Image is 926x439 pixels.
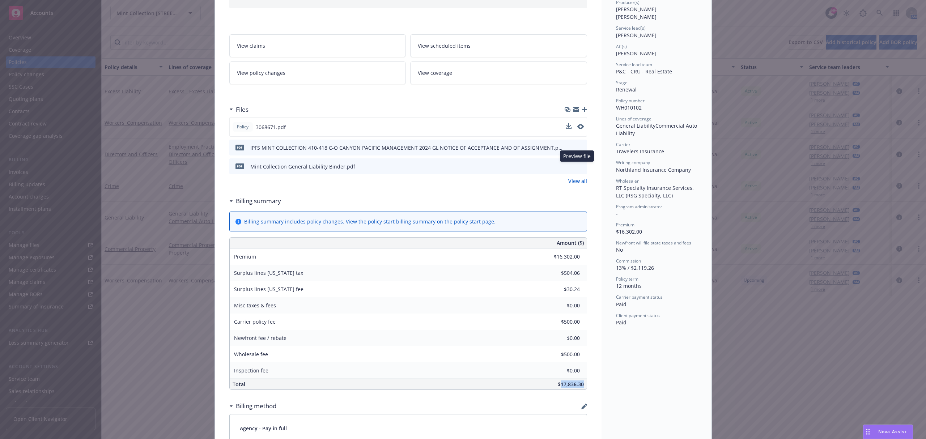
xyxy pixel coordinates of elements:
[537,349,584,360] input: 0.00
[616,240,691,246] span: Newfront will file state taxes and fees
[878,429,907,435] span: Nova Assist
[237,42,265,50] span: View claims
[566,123,572,131] button: download file
[616,148,664,155] span: Travelers Insurance
[229,61,406,84] a: View policy changes
[616,166,691,173] span: Northland Insurance Company
[234,351,268,358] span: Wholesale fee
[578,144,584,152] button: preview file
[578,163,584,170] button: preview file
[234,334,286,341] span: Newfront fee / rebate
[537,365,584,376] input: 0.00
[229,105,249,114] div: Files
[616,246,623,253] span: No
[616,6,658,20] span: [PERSON_NAME] [PERSON_NAME]
[616,159,650,166] span: Writing company
[577,123,584,131] button: preview file
[454,218,494,225] a: policy start page
[557,239,584,247] span: Amount ($)
[236,401,276,411] h3: Billing method
[236,105,249,114] h3: Files
[616,222,634,228] span: Premium
[616,204,662,210] span: Program administrator
[566,144,572,152] button: download file
[616,301,626,308] span: Paid
[250,144,563,152] div: IPFS MINT COLLECTION 410-418 C-O CANYON PACIFIC MANAGEMENT 2024 GL NOTICE OF ACCEPTANCE AND OF AS...
[244,218,496,225] div: Billing summary includes policy changes. View the policy start billing summary on the .
[256,123,286,131] span: 3068671.pdf
[234,367,268,374] span: Inspection fee
[616,228,642,235] span: $16,302.00
[616,61,652,68] span: Service lead team
[237,69,285,77] span: View policy changes
[537,333,584,344] input: 0.00
[229,196,281,206] div: Billing summary
[410,61,587,84] a: View coverage
[418,69,452,77] span: View coverage
[616,80,628,86] span: Stage
[234,286,303,293] span: Surplus lines [US_STATE] fee
[616,122,655,129] span: General Liability
[616,184,695,199] span: RT Specialty Insurance Services, LLC (RSG Specialty, LLC)
[616,276,638,282] span: Policy term
[558,381,584,388] span: $17,836.30
[616,122,698,137] span: Commercial Auto Liability
[234,253,256,260] span: Premium
[234,302,276,309] span: Misc taxes & fees
[616,32,657,39] span: [PERSON_NAME]
[250,163,355,170] div: Mint Collection General Liability Binder.pdf
[616,86,637,93] span: Renewal
[537,316,584,327] input: 0.00
[616,178,639,184] span: Wholesaler
[234,269,303,276] span: Surplus lines [US_STATE] tax
[616,43,627,50] span: AC(s)
[616,282,642,289] span: 12 months
[616,141,630,148] span: Carrier
[537,268,584,278] input: 0.00
[537,251,584,262] input: 0.00
[566,163,572,170] button: download file
[863,425,872,439] div: Drag to move
[234,318,276,325] span: Carrier policy fee
[577,124,584,129] button: preview file
[410,34,587,57] a: View scheduled items
[229,34,406,57] a: View claims
[566,123,572,129] button: download file
[235,145,244,150] span: pdf
[616,258,641,264] span: Commission
[616,104,642,111] span: WH010102
[229,401,276,411] div: Billing method
[863,425,913,439] button: Nova Assist
[235,124,250,130] span: Policy
[616,25,646,31] span: Service lead(s)
[616,98,645,104] span: Policy number
[616,50,657,57] span: [PERSON_NAME]
[233,381,245,388] span: Total
[616,116,651,122] span: Lines of coverage
[616,312,660,319] span: Client payment status
[537,284,584,295] input: 0.00
[616,210,618,217] span: -
[616,68,672,75] span: P&C - CRU - Real Estate
[537,300,584,311] input: 0.00
[418,42,471,50] span: View scheduled items
[568,177,587,185] a: View all
[616,319,626,326] span: Paid
[616,294,663,300] span: Carrier payment status
[235,163,244,169] span: pdf
[616,264,654,271] span: 13% / $2,119.26
[560,150,594,162] div: Preview file
[236,196,281,206] h3: Billing summary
